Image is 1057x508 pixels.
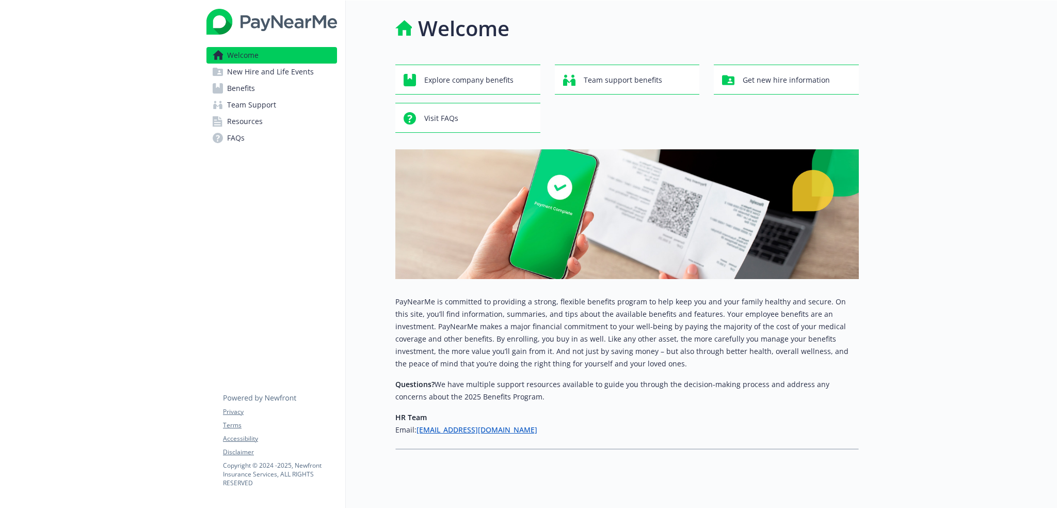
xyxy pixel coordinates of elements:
[223,448,337,457] a: Disclaimer
[206,47,337,64] a: Welcome
[424,109,458,128] span: Visit FAQs
[418,13,509,44] h1: Welcome
[395,103,540,133] button: Visit FAQs
[206,130,337,146] a: FAQs
[223,434,337,443] a: Accessibility
[223,421,337,430] a: Terms
[743,70,830,90] span: Get new hire information
[206,113,337,130] a: Resources
[395,424,859,436] h6: Email:
[395,149,859,279] img: overview page banner
[227,64,314,80] span: New Hire and Life Events
[395,412,427,422] strong: HR Team
[555,65,700,95] button: Team support benefits
[584,70,662,90] span: Team support benefits
[223,461,337,487] p: Copyright © 2024 - 2025 , Newfront Insurance Services, ALL RIGHTS RESERVED
[395,65,540,95] button: Explore company benefits
[417,425,537,435] a: [EMAIL_ADDRESS][DOMAIN_NAME]
[227,47,259,64] span: Welcome
[395,378,859,403] p: We have multiple support resources available to guide you through the decision-making process and...
[424,70,514,90] span: Explore company benefits
[227,130,245,146] span: FAQs
[714,65,859,95] button: Get new hire information
[395,296,859,370] p: PayNearMe is committed to providing a strong, flexible benefits program to help keep you and your...
[206,80,337,97] a: Benefits
[227,80,255,97] span: Benefits
[206,97,337,113] a: Team Support
[227,97,276,113] span: Team Support
[227,113,263,130] span: Resources
[223,407,337,417] a: Privacy
[206,64,337,80] a: New Hire and Life Events
[395,379,435,389] strong: Questions?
